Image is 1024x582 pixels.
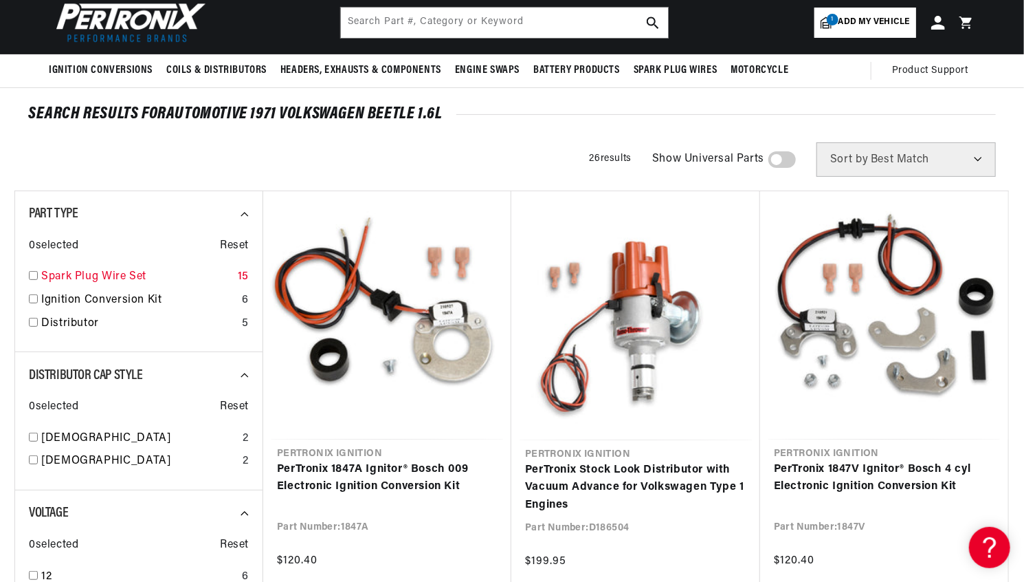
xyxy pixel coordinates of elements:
[280,63,441,78] span: Headers, Exhausts & Components
[41,430,237,448] a: [DEMOGRAPHIC_DATA]
[525,462,746,515] a: PerTronix Stock Look Distributor with Vacuum Advance for Volkswagen Type 1 Engines
[724,54,795,87] summary: Motorcycle
[243,453,249,471] div: 2
[526,54,627,87] summary: Battery Products
[448,54,526,87] summary: Engine Swaps
[838,16,910,29] span: Add my vehicle
[652,151,764,169] span: Show Universal Parts
[814,8,916,38] a: 1Add my vehicle
[41,315,236,333] a: Distributor
[29,398,78,416] span: 0 selected
[29,369,143,382] span: Distributor Cap Style
[731,63,788,78] span: Motorcycle
[774,461,994,496] a: PerTronix 1847V Ignitor® Bosch 4 cyl Electronic Ignition Conversion Kit
[634,63,717,78] span: Spark Plug Wires
[827,14,838,25] span: 1
[830,154,868,165] span: Sort by
[455,63,520,78] span: Engine Swaps
[627,54,724,87] summary: Spark Plug Wires
[166,63,267,78] span: Coils & Distributors
[49,63,153,78] span: Ignition Conversions
[41,292,236,310] a: Ignition Conversion Kit
[238,268,249,286] div: 15
[29,506,68,520] span: Voltage
[49,54,159,87] summary: Ignition Conversions
[242,315,249,333] div: 5
[277,461,498,496] a: PerTronix 1847A Ignitor® Bosch 009 Electronic Ignition Conversion Kit
[816,142,996,177] select: Sort by
[638,8,668,38] button: search button
[892,54,975,87] summary: Product Support
[41,268,232,286] a: Spark Plug Wire Set
[533,63,620,78] span: Battery Products
[220,398,249,416] span: Reset
[29,237,78,255] span: 0 selected
[341,8,668,38] input: Search Part #, Category or Keyword
[590,153,632,164] span: 26 results
[892,63,968,78] span: Product Support
[242,292,249,310] div: 6
[220,537,249,554] span: Reset
[28,107,996,121] div: SEARCH RESULTS FOR Automotive 1971 Volkswagen Beetle 1.6L
[29,207,78,221] span: Part Type
[29,537,78,554] span: 0 selected
[220,237,249,255] span: Reset
[41,453,237,471] a: [DEMOGRAPHIC_DATA]
[159,54,274,87] summary: Coils & Distributors
[274,54,448,87] summary: Headers, Exhausts & Components
[243,430,249,448] div: 2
